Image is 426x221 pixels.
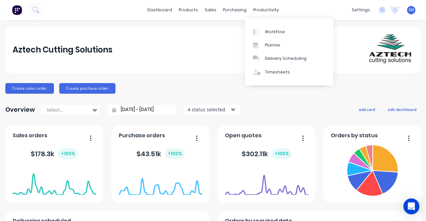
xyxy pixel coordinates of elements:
div: sales [201,5,220,15]
div: productivity [250,5,282,15]
a: Timesheets [245,65,333,79]
span: SH [409,7,414,13]
span: Purchase orders [119,132,165,140]
span: Open quotes [225,132,262,140]
a: dashboard [144,5,175,15]
div: $ 43.51k [136,148,185,159]
span: Sales orders [13,132,47,140]
div: Timesheets [265,69,290,75]
a: Workflow [245,25,333,38]
img: Aztech Cutting Solutions [367,27,413,73]
div: 4 status selected [188,106,230,113]
button: add card [354,105,379,114]
button: Create sales order [5,83,54,94]
div: Delivery Scheduling [265,55,307,61]
div: + 100 % [165,148,185,159]
div: $ 178.3k [31,148,78,159]
span: Orders by status [331,132,378,140]
img: Factory [12,5,22,15]
div: Open Intercom Messenger [403,198,419,214]
div: settings [348,5,373,15]
a: Delivery Scheduling [245,52,333,65]
div: Aztech Cutting Solutions [13,43,112,56]
a: Planner [245,39,333,52]
div: products [175,5,201,15]
div: + 100 % [272,148,292,159]
div: Workflow [265,29,285,35]
div: + 100 % [58,148,78,159]
button: edit dashboard [383,105,421,114]
div: purchasing [220,5,250,15]
button: Create purchase order [59,83,115,94]
div: $ 302.11k [242,148,292,159]
div: Overview [5,103,35,116]
div: Planner [265,42,281,48]
button: 4 status selected [184,105,241,115]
